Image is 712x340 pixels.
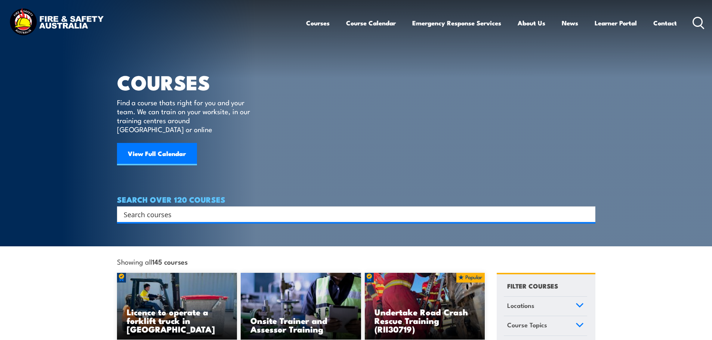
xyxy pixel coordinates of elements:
a: Undertake Road Crash Rescue Training (RII30719) [365,273,485,340]
input: Search input [124,209,579,220]
p: Find a course thats right for you and your team. We can train on your worksite, in our training c... [117,98,253,134]
span: Showing all [117,258,188,265]
a: Licence to operate a forklift truck in [GEOGRAPHIC_DATA] [117,273,237,340]
h4: FILTER COURSES [507,281,558,291]
a: Learner Portal [595,13,637,33]
a: About Us [518,13,545,33]
h4: SEARCH OVER 120 COURSES [117,195,595,203]
img: Licence to operate a forklift truck Training [117,273,237,340]
a: News [562,13,578,33]
strong: 145 courses [152,256,188,266]
a: Emergency Response Services [412,13,501,33]
button: Search magnifier button [582,209,593,219]
span: Course Topics [507,320,547,330]
a: Contact [653,13,677,33]
a: View Full Calendar [117,143,197,165]
a: Courses [306,13,330,33]
img: Road Crash Rescue Training [365,273,485,340]
a: Onsite Trainer and Assessor Training [241,273,361,340]
h3: Onsite Trainer and Assessor Training [250,316,351,333]
h3: Licence to operate a forklift truck in [GEOGRAPHIC_DATA] [127,308,228,333]
h3: Undertake Road Crash Rescue Training (RII30719) [375,308,475,333]
form: Search form [125,209,580,219]
span: Locations [507,300,534,311]
a: Locations [504,297,587,316]
h1: COURSES [117,73,261,91]
img: Safety For Leaders [241,273,361,340]
a: Course Calendar [346,13,396,33]
a: Course Topics [504,316,587,336]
